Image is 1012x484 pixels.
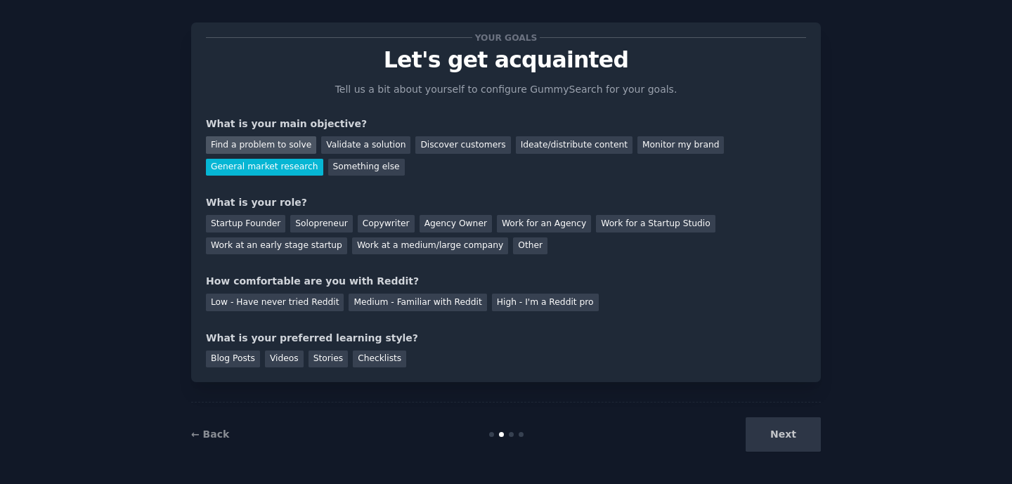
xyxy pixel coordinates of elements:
div: Discover customers [415,136,510,154]
div: Low - Have never tried Reddit [206,294,344,311]
div: High - I'm a Reddit pro [492,294,599,311]
div: Work at an early stage startup [206,237,347,255]
div: Other [513,237,547,255]
div: Validate a solution [321,136,410,154]
div: Checklists [353,351,406,368]
div: Ideate/distribute content [516,136,632,154]
span: Your goals [472,30,540,45]
div: What is your role? [206,195,806,210]
div: What is your preferred learning style? [206,331,806,346]
div: Solopreneur [290,215,352,233]
div: General market research [206,159,323,176]
div: Blog Posts [206,351,260,368]
div: Videos [265,351,304,368]
div: Something else [328,159,405,176]
a: ← Back [191,429,229,440]
div: Work for an Agency [497,215,591,233]
p: Let's get acquainted [206,48,806,72]
div: Monitor my brand [637,136,724,154]
div: Find a problem to solve [206,136,316,154]
div: Startup Founder [206,215,285,233]
div: Work at a medium/large company [352,237,508,255]
div: Agency Owner [420,215,492,233]
div: How comfortable are you with Reddit? [206,274,806,289]
p: Tell us a bit about yourself to configure GummySearch for your goals. [329,82,683,97]
div: Copywriter [358,215,415,233]
div: Stories [309,351,348,368]
div: What is your main objective? [206,117,806,131]
div: Medium - Familiar with Reddit [349,294,486,311]
div: Work for a Startup Studio [596,215,715,233]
